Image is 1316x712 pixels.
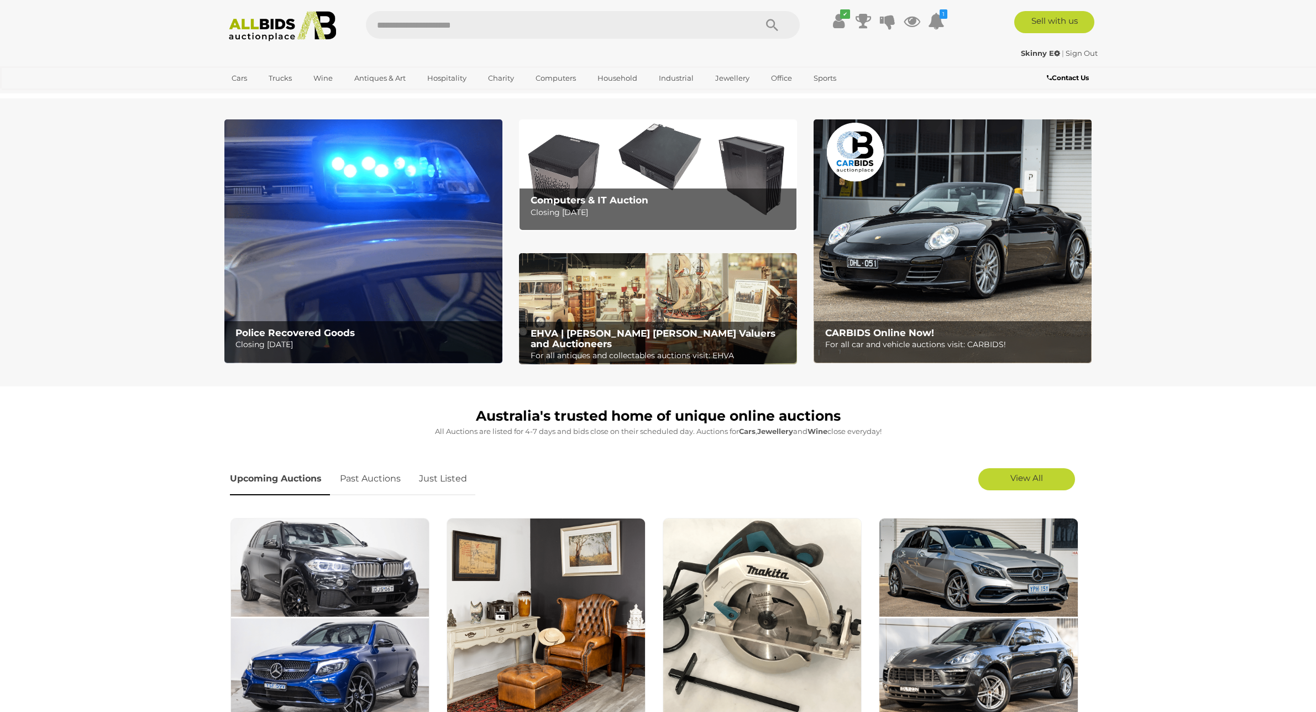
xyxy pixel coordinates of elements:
[1021,49,1062,57] a: Skinny E
[235,338,496,352] p: Closing [DATE]
[652,69,701,87] a: Industrial
[306,69,340,87] a: Wine
[739,427,756,436] strong: Cars
[332,463,409,495] a: Past Auctions
[261,69,299,87] a: Trucks
[808,427,827,436] strong: Wine
[420,69,474,87] a: Hospitality
[235,327,355,338] b: Police Recovered Goods
[825,327,934,338] b: CARBIDS Online Now!
[223,11,343,41] img: Allbids.com.au
[224,69,254,87] a: Cars
[831,11,847,31] a: ✔
[1014,11,1094,33] a: Sell with us
[1066,49,1098,57] a: Sign Out
[840,9,850,19] i: ✔
[230,425,1087,438] p: All Auctions are listed for 4-7 days and bids close on their scheduled day. Auctions for , and cl...
[1047,72,1092,84] a: Contact Us
[814,119,1092,363] a: CARBIDS Online Now! CARBIDS Online Now! For all car and vehicle auctions visit: CARBIDS!
[519,253,797,365] img: EHVA | Evans Hastings Valuers and Auctioneers
[744,11,800,39] button: Search
[230,409,1087,424] h1: Australia's trusted home of unique online auctions
[814,119,1092,363] img: CARBIDS Online Now!
[708,69,757,87] a: Jewellery
[1062,49,1064,57] span: |
[928,11,945,31] a: 1
[481,69,521,87] a: Charity
[531,206,791,219] p: Closing [DATE]
[528,69,583,87] a: Computers
[590,69,644,87] a: Household
[519,119,797,231] img: Computers & IT Auction
[230,463,330,495] a: Upcoming Auctions
[224,119,502,363] a: Police Recovered Goods Police Recovered Goods Closing [DATE]
[1021,49,1060,57] strong: Skinny E
[978,468,1075,490] a: View All
[411,463,475,495] a: Just Listed
[519,119,797,231] a: Computers & IT Auction Computers & IT Auction Closing [DATE]
[806,69,843,87] a: Sports
[531,349,791,363] p: For all antiques and collectables auctions visit: EHVA
[224,87,317,106] a: [GEOGRAPHIC_DATA]
[531,328,775,349] b: EHVA | [PERSON_NAME] [PERSON_NAME] Valuers and Auctioneers
[224,119,502,363] img: Police Recovered Goods
[940,9,947,19] i: 1
[764,69,799,87] a: Office
[1010,473,1043,483] span: View All
[825,338,1086,352] p: For all car and vehicle auctions visit: CARBIDS!
[757,427,793,436] strong: Jewellery
[347,69,413,87] a: Antiques & Art
[1047,74,1089,82] b: Contact Us
[531,195,648,206] b: Computers & IT Auction
[519,253,797,365] a: EHVA | Evans Hastings Valuers and Auctioneers EHVA | [PERSON_NAME] [PERSON_NAME] Valuers and Auct...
